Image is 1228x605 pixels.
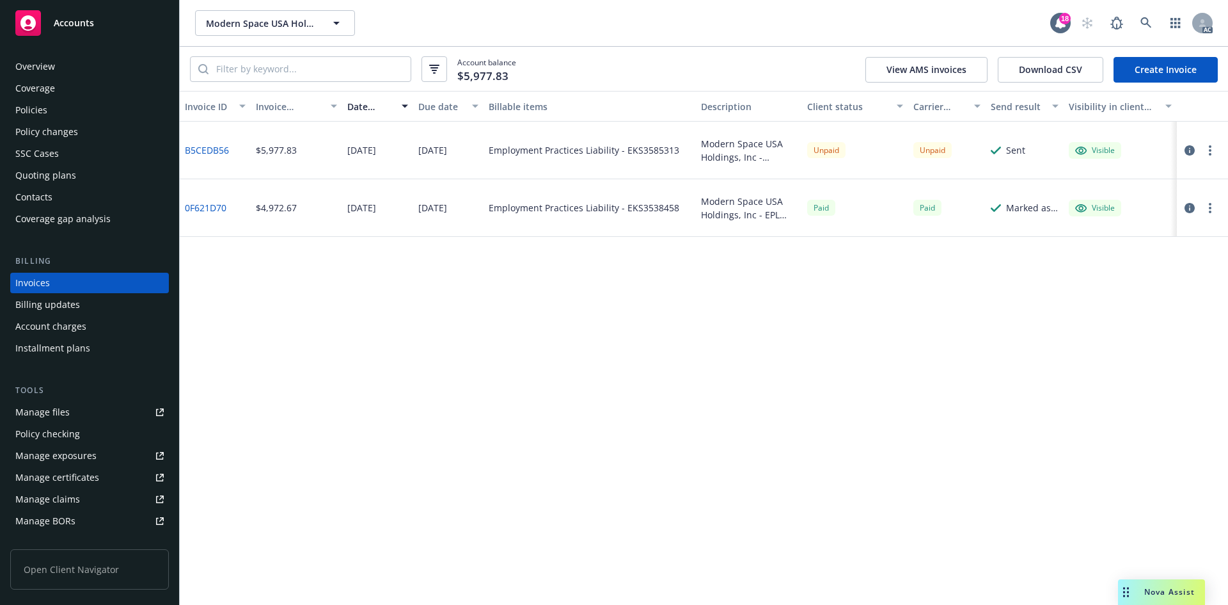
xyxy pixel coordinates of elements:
span: Accounts [54,18,94,28]
div: 18 [1059,13,1071,24]
div: Description [701,100,797,113]
a: Contacts [10,187,169,207]
div: SSC Cases [15,143,59,164]
div: Invoices [15,273,50,293]
a: Manage BORs [10,511,169,531]
a: SSC Cases [10,143,169,164]
div: Billing [10,255,169,268]
div: Overview [15,56,55,77]
a: Invoices [10,273,169,293]
div: Paid [807,200,835,216]
a: Search [1133,10,1159,36]
div: Unpaid [807,142,846,158]
span: $5,977.83 [457,68,508,85]
div: Sent [1006,143,1025,157]
button: Carrier status [908,91,986,122]
button: Client status [802,91,908,122]
div: Coverage [15,78,55,99]
a: Manage claims [10,489,169,510]
a: Manage files [10,402,169,423]
div: [DATE] [347,201,376,214]
a: Report a Bug [1104,10,1130,36]
a: Switch app [1163,10,1188,36]
button: Invoice ID [180,91,251,122]
button: Nova Assist [1118,579,1205,605]
div: Policies [15,100,47,120]
a: Manage exposures [10,446,169,466]
div: Modern Space USA Holdings, Inc - EPL Invoice [701,195,797,222]
button: Download CSV [998,57,1103,83]
div: Carrier status [913,100,967,113]
div: $4,972.67 [256,201,297,214]
a: Overview [10,56,169,77]
div: Date issued [347,100,394,113]
div: Quoting plans [15,165,76,186]
a: Policies [10,100,169,120]
div: Summary of insurance [15,533,113,553]
a: Summary of insurance [10,533,169,553]
div: [DATE] [418,201,447,214]
div: Send result [991,100,1044,113]
div: Marked as sent [1006,201,1059,214]
a: Policy checking [10,424,169,444]
div: Unpaid [913,142,952,158]
div: Manage exposures [15,446,97,466]
div: Visibility in client dash [1069,100,1158,113]
a: 0F621D70 [185,201,226,214]
div: Visible [1075,202,1115,214]
div: Manage certificates [15,467,99,488]
a: Coverage gap analysis [10,209,169,229]
div: Coverage gap analysis [15,209,111,229]
a: Quoting plans [10,165,169,186]
button: Date issued [342,91,413,122]
div: Manage BORs [15,511,75,531]
div: Employment Practices Liability - EKS3538458 [489,201,679,214]
div: Account charges [15,316,86,337]
a: Start snowing [1074,10,1100,36]
div: Manage claims [15,489,80,510]
div: Billable items [489,100,691,113]
div: Due date [418,100,465,113]
input: Filter by keyword... [209,57,411,81]
div: Paid [913,200,941,216]
svg: Search [198,64,209,74]
div: Tools [10,384,169,397]
a: B5CEDB56 [185,143,229,157]
a: Coverage [10,78,169,99]
div: Contacts [15,187,52,207]
button: Description [696,91,802,122]
div: Billing updates [15,294,80,315]
div: Invoice ID [185,100,232,113]
a: Manage certificates [10,467,169,488]
button: Due date [413,91,484,122]
button: Billable items [484,91,696,122]
div: [DATE] [347,143,376,157]
div: $5,977.83 [256,143,297,157]
a: Policy changes [10,122,169,142]
button: Send result [986,91,1064,122]
div: Manage files [15,402,70,423]
a: Installment plans [10,338,169,359]
div: [DATE] [418,143,447,157]
a: Billing updates [10,294,169,315]
div: Client status [807,100,889,113]
span: Modern Space USA Holdings, Inc. [206,17,317,30]
div: Visible [1075,145,1115,156]
button: View AMS invoices [865,57,988,83]
a: Account charges [10,316,169,337]
a: Create Invoice [1114,57,1218,83]
span: Open Client Navigator [10,549,169,590]
div: Policy changes [15,122,78,142]
div: Drag to move [1118,579,1134,605]
span: Nova Assist [1144,586,1195,597]
button: Invoice amount [251,91,343,122]
button: Modern Space USA Holdings, Inc. [195,10,355,36]
span: Account balance [457,57,516,81]
div: Modern Space USA Holdings, Inc - [DATE]-[DATE] Employment Practices Liability Renewal Premium [701,137,797,164]
div: Invoice amount [256,100,324,113]
div: Policy checking [15,424,80,444]
a: Accounts [10,5,169,41]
